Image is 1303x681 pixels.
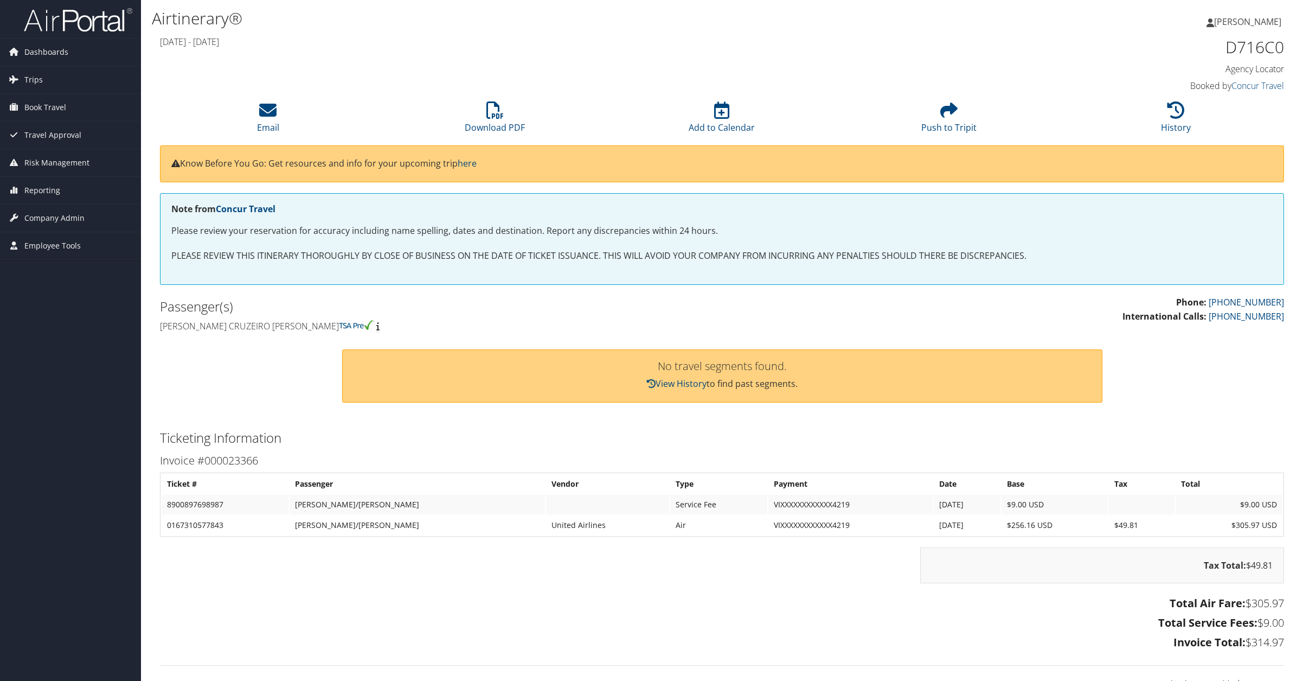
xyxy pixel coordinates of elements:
strong: Phone: [1176,296,1206,308]
th: Type [670,474,768,494]
span: Book Travel [24,94,66,121]
h4: [PERSON_NAME] cruzeiro [PERSON_NAME] [160,320,714,332]
p: Please review your reservation for accuracy including name spelling, dates and destination. Repor... [171,224,1273,238]
span: Risk Management [24,149,89,176]
a: Download PDF [465,107,525,133]
th: Ticket # [162,474,288,494]
a: [PERSON_NAME] [1206,5,1292,38]
a: [PHONE_NUMBER] [1209,310,1284,322]
span: Company Admin [24,205,85,232]
td: 8900897698987 [162,495,288,514]
a: Concur Travel [1231,80,1284,92]
td: VIXXXXXXXXXXXX4219 [768,515,932,535]
p: PLEASE REVIEW THIS ITINERARY THOROUGHLY BY CLOSE OF BUSINESS ON THE DATE OF TICKET ISSUANCE. THIS... [171,249,1273,263]
span: Reporting [24,177,60,204]
a: [PHONE_NUMBER] [1209,296,1284,308]
span: Trips [24,66,43,93]
td: [DATE] [934,495,1000,514]
a: here [458,157,477,169]
img: airportal-logo.png [24,7,132,33]
p: to find past segments. [354,377,1091,391]
strong: Total Air Fare: [1170,596,1246,610]
td: United Airlines [546,515,669,535]
strong: Total Service Fees: [1158,615,1257,630]
td: $49.81 [1109,515,1174,535]
a: Email [257,107,279,133]
td: Air [670,515,768,535]
td: [DATE] [934,515,1000,535]
span: [PERSON_NAME] [1214,16,1281,28]
h4: Agency Locator [1015,63,1284,75]
img: tsa-precheck.png [339,320,374,330]
a: Add to Calendar [689,107,755,133]
p: Know Before You Go: Get resources and info for your upcoming trip [171,157,1273,171]
span: Dashboards [24,39,68,66]
th: Total [1176,474,1282,494]
span: Employee Tools [24,232,81,259]
a: Concur Travel [216,203,275,215]
h1: D716C0 [1015,36,1284,59]
th: Date [934,474,1000,494]
h3: $305.97 [160,596,1284,611]
h4: Booked by [1015,80,1284,92]
td: [PERSON_NAME]/[PERSON_NAME] [290,495,545,514]
h3: No travel segments found. [354,361,1091,372]
h3: Invoice #000023366 [160,453,1284,468]
span: Travel Approval [24,122,81,149]
h2: Passenger(s) [160,297,714,316]
h3: $314.97 [160,635,1284,650]
h2: Ticketing Information [160,429,1284,447]
h3: $9.00 [160,615,1284,631]
a: Push to Tripit [921,107,977,133]
td: VIXXXXXXXXXXXX4219 [768,495,932,514]
td: [PERSON_NAME]/[PERSON_NAME] [290,515,545,535]
td: $305.97 USD [1176,515,1282,535]
td: $9.00 USD [1002,495,1108,514]
td: $9.00 USD [1176,495,1282,514]
th: Base [1002,474,1108,494]
th: Passenger [290,474,545,494]
strong: Tax Total: [1204,559,1246,571]
th: Vendor [546,474,669,494]
a: History [1161,107,1191,133]
th: Payment [768,474,932,494]
strong: Invoice Total: [1173,635,1246,650]
h4: [DATE] - [DATE] [160,36,999,48]
h1: Airtinerary® [152,7,912,30]
a: View History [647,378,707,390]
td: Service Fee [670,495,768,514]
strong: International Calls: [1122,310,1206,322]
td: 0167310577843 [162,515,288,535]
td: $256.16 USD [1002,515,1108,535]
strong: Note from [171,203,275,215]
div: $49.81 [920,548,1284,583]
th: Tax [1109,474,1174,494]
